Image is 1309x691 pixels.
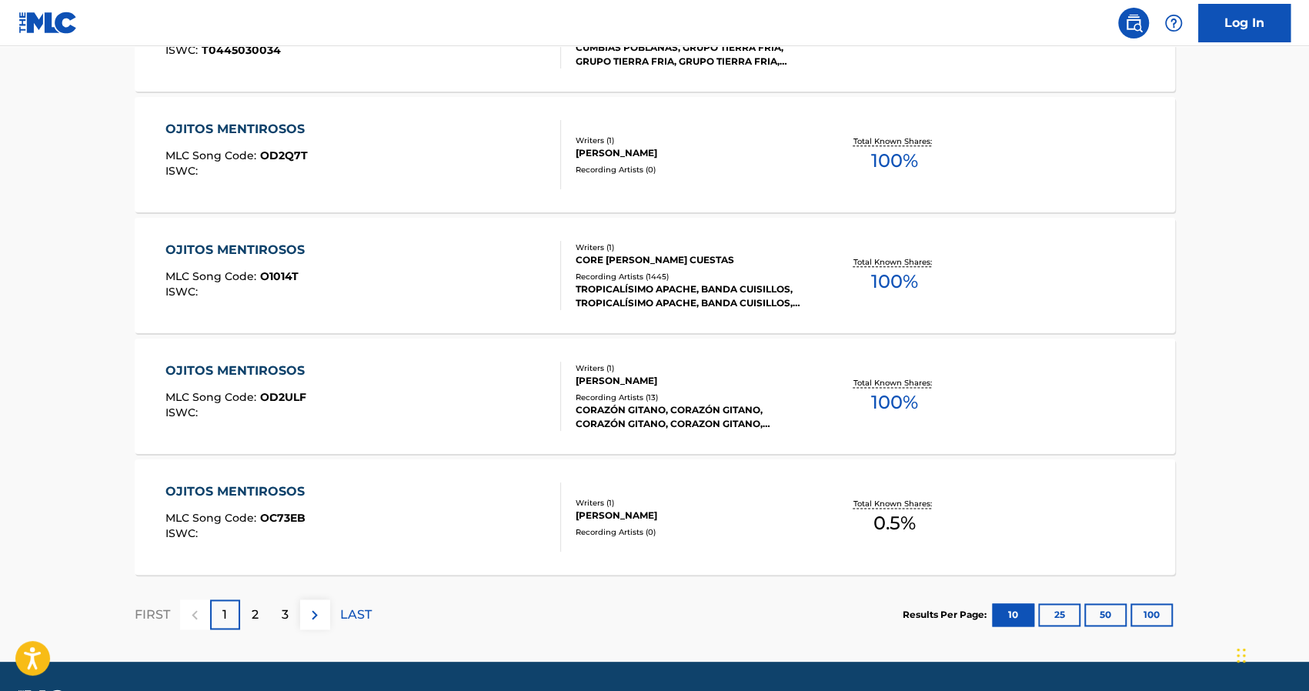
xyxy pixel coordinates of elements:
p: Total Known Shares: [853,377,936,389]
div: Writers ( 1 ) [576,362,808,374]
a: OJITOS MENTIROSOSMLC Song Code:OD2ULFISWC:Writers (1)[PERSON_NAME]Recording Artists (13)CORAZÓN G... [135,339,1175,454]
div: OJITOS MENTIROSOS [165,241,312,259]
div: Writers ( 1 ) [576,497,808,509]
div: CORAZÓN GITANO, CORAZÓN GITANO, CORAZÓN GITANO, CORAZON GITANO, CORAZÓN GITANO [576,403,808,431]
img: help [1164,14,1183,32]
span: ISWC : [165,164,202,178]
p: FIRST [135,606,170,624]
div: Help [1158,8,1189,38]
div: Recording Artists ( 13 ) [576,392,808,403]
span: ISWC : [165,285,202,299]
div: Drag [1237,633,1246,679]
span: MLC Song Code : [165,390,260,404]
span: 100 % [871,389,918,416]
span: MLC Song Code : [165,269,260,283]
span: 100 % [871,268,918,295]
span: O1014T [260,269,299,283]
p: Total Known Shares: [853,135,936,147]
img: MLC Logo [18,12,78,34]
div: OJITOS MENTIROSOS [165,120,312,139]
span: OC73EB [260,511,306,525]
div: Recording Artists ( 0 ) [576,164,808,175]
button: 50 [1084,603,1127,626]
span: MLC Song Code : [165,149,260,162]
div: OJITOS MENTIROSOS [165,362,312,380]
div: Writers ( 1 ) [576,242,808,253]
div: Recording Artists ( 1445 ) [576,271,808,282]
div: [PERSON_NAME] [576,374,808,388]
div: Recording Artists ( 0 ) [576,526,808,538]
span: OD2Q7T [260,149,308,162]
p: 1 [222,606,227,624]
img: right [306,606,324,624]
span: OD2ULF [260,390,306,404]
a: Public Search [1118,8,1149,38]
p: 3 [282,606,289,624]
span: ISWC : [165,526,202,540]
div: Writers ( 1 ) [576,135,808,146]
a: Log In [1198,4,1291,42]
span: MLC Song Code : [165,511,260,525]
span: 0.5 % [873,509,916,537]
span: T0445030034 [202,43,281,57]
p: Total Known Shares: [853,498,936,509]
span: ISWC : [165,43,202,57]
p: Results Per Page: [903,608,990,622]
div: OJITOS MENTIROSOS [165,482,312,501]
button: 10 [992,603,1034,626]
iframe: Chat Widget [1232,617,1309,691]
img: search [1124,14,1143,32]
p: LAST [340,606,372,624]
button: 25 [1038,603,1080,626]
div: CUMBIAS POBLANAS, GRUPO TIERRA FRIA, GRUPO TIERRA FRIA, GRUPO TIERRA FRIA, CUMBIA LATIN BAND [576,41,808,68]
span: 100 % [871,147,918,175]
div: [PERSON_NAME] [576,146,808,160]
button: 100 [1130,603,1173,626]
div: CORE [PERSON_NAME] CUESTAS [576,253,808,267]
p: 2 [252,606,259,624]
p: Total Known Shares: [853,256,936,268]
a: OJITOS MENTIROSOSMLC Song Code:OD2Q7TISWC:Writers (1)[PERSON_NAME]Recording Artists (0)Total Know... [135,97,1175,212]
div: [PERSON_NAME] [576,509,808,522]
a: OJITOS MENTIROSOSMLC Song Code:OC73EBISWC:Writers (1)[PERSON_NAME]Recording Artists (0)Total Know... [135,459,1175,575]
span: ISWC : [165,406,202,419]
div: TROPICALÍSIMO APACHE, BANDA CUISILLOS, TROPICALÍSIMO APACHE, BANDA CUISILLOS, TROPICALÍSIMO APACHE [576,282,808,310]
a: OJITOS MENTIROSOSMLC Song Code:O1014TISWC:Writers (1)CORE [PERSON_NAME] CUESTASRecording Artists ... [135,218,1175,333]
